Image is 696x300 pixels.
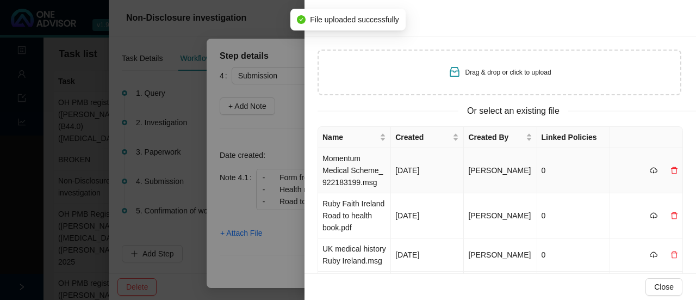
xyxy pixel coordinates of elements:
button: Close [645,278,682,296]
span: [PERSON_NAME] [468,211,531,220]
span: [PERSON_NAME] [468,166,531,175]
span: delete [670,167,678,174]
span: [PERSON_NAME] [468,250,531,259]
span: Name [322,131,377,143]
span: Close [654,281,674,293]
span: delete [670,251,678,259]
span: Drag & drop or click to upload [465,69,551,76]
th: Linked Policies [537,127,610,148]
span: Created [395,131,450,143]
th: Created By [464,127,537,148]
td: [DATE] [391,148,464,193]
span: cloud-download [650,167,657,174]
td: [DATE] [391,193,464,238]
td: UK medical history Ruby Ireland.msg [318,238,391,272]
span: Created By [468,131,523,143]
span: check-circle [297,15,306,24]
span: cloud-download [650,251,657,259]
td: Ruby Faith Ireland Road to health book.pdf [318,193,391,238]
span: inbox [448,65,461,78]
td: 0 [537,238,610,272]
td: Momentum Medical Scheme_ 922183199.msg [318,148,391,193]
th: Created [391,127,464,148]
span: cloud-download [650,212,657,219]
td: 0 [537,193,610,238]
td: 0 [537,148,610,193]
td: [DATE] [391,238,464,272]
th: Name [318,127,391,148]
span: Or select an existing file [458,104,568,118]
span: File uploaded successfully [310,14,399,26]
span: delete [670,212,678,219]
